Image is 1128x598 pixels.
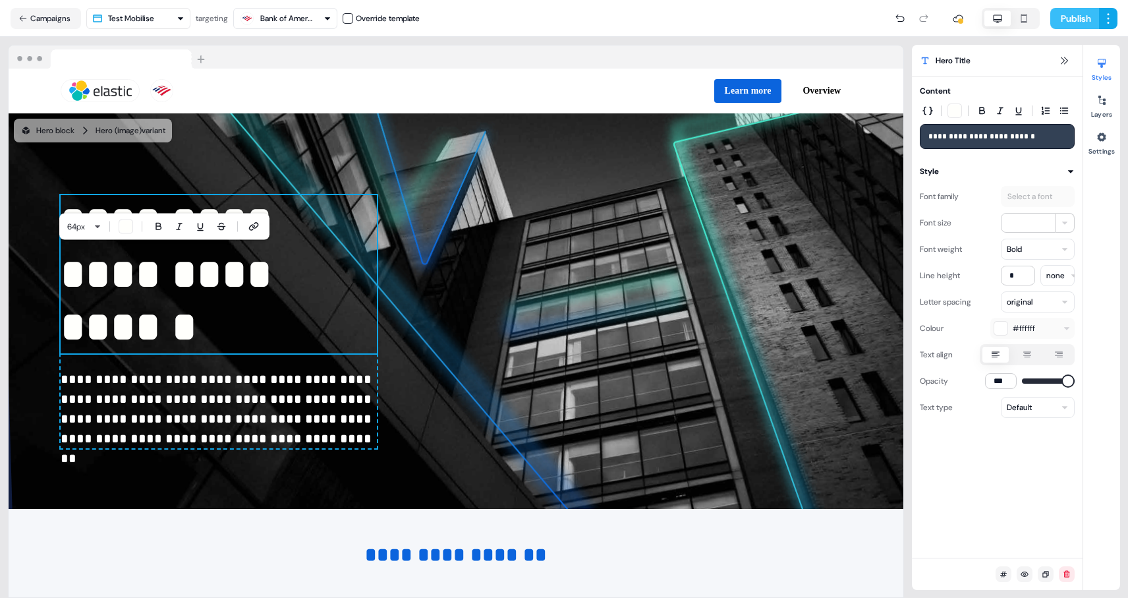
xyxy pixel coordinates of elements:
div: none [1046,269,1065,282]
div: Font weight [920,239,962,260]
button: Style [920,165,1075,178]
div: Learn moreOverview [461,79,851,103]
div: Hero (image) variant [96,124,165,137]
div: Letter spacing [920,291,971,313]
button: Bank of America [233,8,337,29]
img: Browser topbar [9,45,211,69]
button: Layers [1083,90,1120,119]
div: Select a font [1005,190,1055,203]
button: Publish [1050,8,1099,29]
button: Select a font [1001,186,1075,207]
div: Content [920,84,951,98]
div: Style [920,165,939,178]
div: Hero block [20,124,74,137]
button: Styles [1083,53,1120,82]
div: Bank of America [260,12,313,25]
div: Default [1007,401,1032,414]
div: targeting [196,12,228,25]
button: Settings [1083,127,1120,156]
span: #ffffff [1013,322,1035,335]
div: Font family [920,186,959,207]
button: #ffffff [990,318,1075,339]
div: Override template [356,12,420,25]
span: Hero Title [936,54,971,67]
div: Colour [920,318,944,339]
button: Learn more [714,79,782,103]
div: Text type [920,397,953,418]
button: 64px [62,219,94,235]
div: Line height [920,265,960,286]
div: Test Mobilise [108,12,154,25]
div: Opacity [920,371,948,392]
button: Campaigns [11,8,81,29]
button: Overview [792,79,851,103]
span: 64 px [67,220,85,233]
div: original [1007,295,1032,309]
div: Text align [920,344,953,365]
div: Bold [1007,243,1022,256]
div: Font size [920,212,951,233]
